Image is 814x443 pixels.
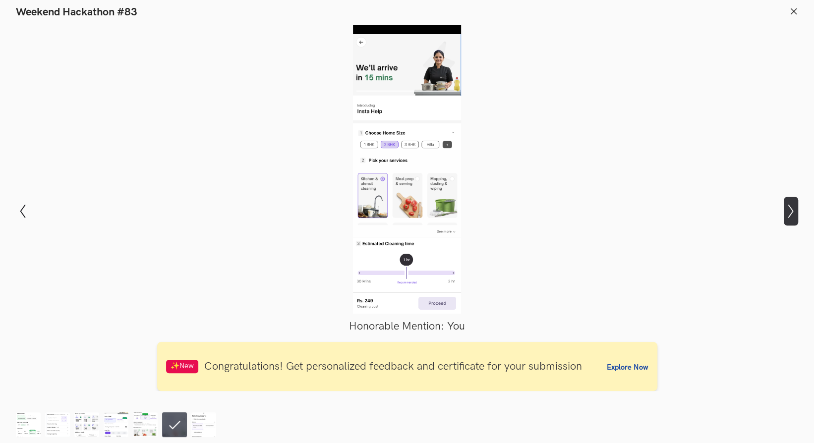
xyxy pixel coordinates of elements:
a: ✨New Congratulations! Get personalized feedback and certificate for your submissionExplore Now [157,342,657,391]
img: Urban_Company.png [191,412,216,437]
span: Explore Now [607,363,648,372]
span: Honorable Mention: You [349,320,465,333]
img: Pranati-Urban_Company_Re-design.png [133,412,158,437]
img: Urban_Comp..png [104,412,128,437]
h1: Weekend Hackathon #83 [16,6,137,19]
img: Hackathon_UC.png [74,412,99,437]
span: Congratulations! Get personalized feedback and certificate for your submission [204,360,582,373]
img: uxhack_Urban_Company2.png [16,412,41,437]
img: Jennel_Pinto_UC.png [45,412,70,437]
span: ✨New [166,360,198,373]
